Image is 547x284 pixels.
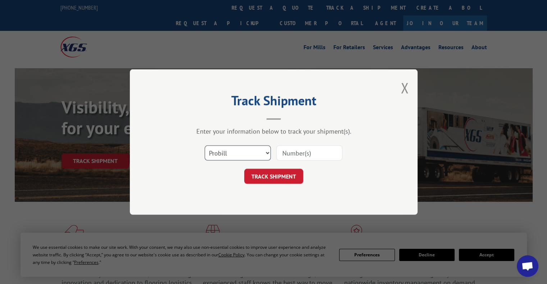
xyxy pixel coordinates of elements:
input: Number(s) [276,145,342,160]
button: Close modal [401,78,409,97]
h2: Track Shipment [166,96,382,109]
div: Enter your information below to track your shipment(s). [166,127,382,135]
button: TRACK SHIPMENT [244,169,303,184]
div: Open chat [517,255,538,277]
